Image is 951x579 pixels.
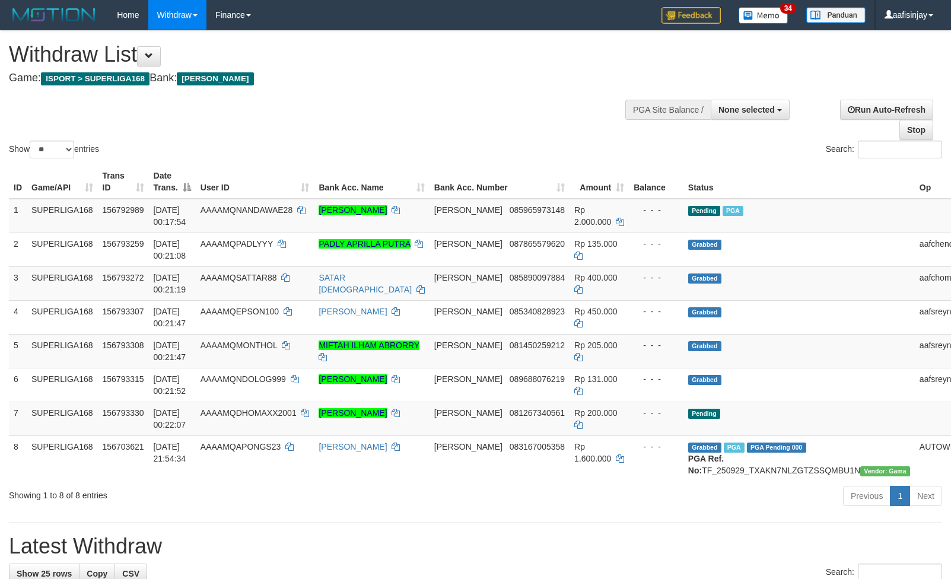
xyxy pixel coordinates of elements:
[723,206,743,216] span: Marked by aafandaneth
[319,273,412,294] a: SATAR [DEMOGRAPHIC_DATA]
[103,341,144,350] span: 156793308
[154,374,186,396] span: [DATE] 00:21:52
[634,306,679,317] div: - - -
[683,435,915,481] td: TF_250929_TXAKN7NLZGTZSSQMBU1N
[843,486,890,506] a: Previous
[201,341,277,350] span: AAAAMQMONTHOL
[434,239,502,249] span: [PERSON_NAME]
[9,6,99,24] img: MOTION_logo.png
[9,485,387,501] div: Showing 1 to 8 of 8 entries
[510,205,565,215] span: Copy 085965973148 to clipboard
[27,266,98,300] td: SUPERLIGA168
[806,7,866,23] img: panduan.png
[574,307,617,316] span: Rp 450.000
[634,238,679,250] div: - - -
[319,341,419,350] a: MIFTAH ILHAM ABRORRY
[201,442,281,451] span: AAAAMQAPONGS23
[747,443,806,453] span: PGA Pending
[634,272,679,284] div: - - -
[98,165,149,199] th: Trans ID: activate to sort column ascending
[634,407,679,419] div: - - -
[574,408,617,418] span: Rp 200.000
[9,402,27,435] td: 7
[510,239,565,249] span: Copy 087865579620 to clipboard
[27,402,98,435] td: SUPERLIGA168
[899,120,933,140] a: Stop
[319,205,387,215] a: [PERSON_NAME]
[9,334,27,368] td: 5
[154,307,186,328] span: [DATE] 00:21:47
[9,300,27,334] td: 4
[201,374,286,384] span: AAAAMQNDOLOG999
[434,408,502,418] span: [PERSON_NAME]
[434,273,502,282] span: [PERSON_NAME]
[27,334,98,368] td: SUPERLIGA168
[434,341,502,350] span: [PERSON_NAME]
[634,339,679,351] div: - - -
[154,341,186,362] span: [DATE] 00:21:47
[634,204,679,216] div: - - -
[434,307,502,316] span: [PERSON_NAME]
[574,374,617,384] span: Rp 131.000
[688,307,721,317] span: Grabbed
[154,273,186,294] span: [DATE] 00:21:19
[683,165,915,199] th: Status
[629,165,683,199] th: Balance
[688,443,721,453] span: Grabbed
[840,100,933,120] a: Run Auto-Refresh
[909,486,942,506] a: Next
[154,408,186,430] span: [DATE] 00:22:07
[103,408,144,418] span: 156793330
[739,7,788,24] img: Button%20Memo.svg
[319,374,387,384] a: [PERSON_NAME]
[688,375,721,385] span: Grabbed
[688,273,721,284] span: Grabbed
[510,307,565,316] span: Copy 085340828923 to clipboard
[510,442,565,451] span: Copy 083167005358 to clipboard
[661,7,721,24] img: Feedback.jpg
[430,165,570,199] th: Bank Acc. Number: activate to sort column ascending
[154,442,186,463] span: [DATE] 21:54:34
[149,165,196,199] th: Date Trans.: activate to sort column descending
[574,273,617,282] span: Rp 400.000
[319,307,387,316] a: [PERSON_NAME]
[27,300,98,334] td: SUPERLIGA168
[103,239,144,249] span: 156793259
[154,239,186,260] span: [DATE] 00:21:08
[201,273,277,282] span: AAAAMQSATTAR88
[319,442,387,451] a: [PERSON_NAME]
[724,443,745,453] span: Marked by aafchhiseyha
[103,374,144,384] span: 156793315
[570,165,629,199] th: Amount: activate to sort column ascending
[718,105,775,114] span: None selected
[9,266,27,300] td: 3
[314,165,429,199] th: Bank Acc. Name: activate to sort column ascending
[27,435,98,481] td: SUPERLIGA168
[103,273,144,282] span: 156793272
[434,442,502,451] span: [PERSON_NAME]
[688,454,724,475] b: PGA Ref. No:
[27,233,98,266] td: SUPERLIGA168
[9,368,27,402] td: 6
[9,435,27,481] td: 8
[9,43,622,66] h1: Withdraw List
[103,307,144,316] span: 156793307
[30,141,74,158] select: Showentries
[201,205,292,215] span: AAAAMQNANDAWAE28
[510,273,565,282] span: Copy 085890097884 to clipboard
[103,205,144,215] span: 156792989
[9,165,27,199] th: ID
[711,100,790,120] button: None selected
[510,341,565,350] span: Copy 081450259212 to clipboard
[41,72,150,85] span: ISPORT > SUPERLIGA168
[826,141,942,158] label: Search:
[510,408,565,418] span: Copy 081267340561 to clipboard
[860,466,910,476] span: Vendor URL: https://trx31.1velocity.biz
[688,341,721,351] span: Grabbed
[103,442,144,451] span: 156703621
[27,199,98,233] td: SUPERLIGA168
[890,486,910,506] a: 1
[201,239,273,249] span: AAAAMQPADLYYY
[634,441,679,453] div: - - -
[574,239,617,249] span: Rp 135.000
